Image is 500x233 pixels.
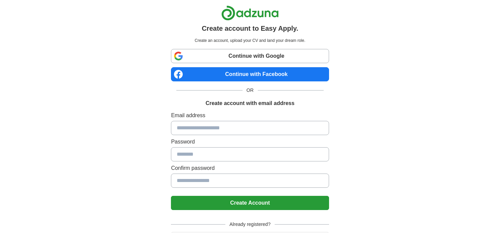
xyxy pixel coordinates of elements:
button: Create Account [171,196,329,210]
span: Already registered? [225,221,274,228]
a: Continue with Google [171,49,329,63]
a: Continue with Facebook [171,67,329,81]
h1: Create account to Easy Apply. [202,23,298,33]
label: Email address [171,111,329,120]
label: Confirm password [171,164,329,172]
span: OR [243,87,258,94]
p: Create an account, upload your CV and land your dream role. [172,37,327,44]
label: Password [171,138,329,146]
img: Adzuna logo [221,5,279,21]
h1: Create account with email address [205,99,294,107]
